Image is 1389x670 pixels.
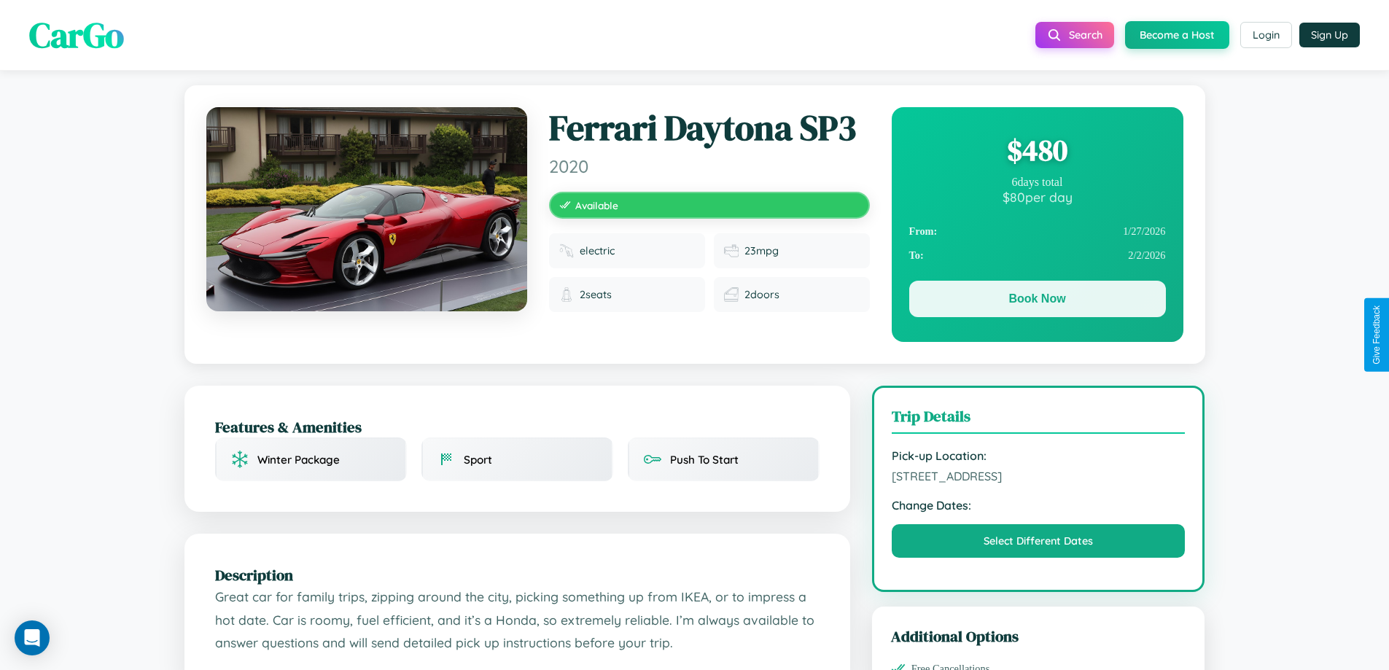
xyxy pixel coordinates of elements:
span: 2 doors [744,288,779,301]
span: Sport [464,453,492,467]
div: 6 days total [909,176,1166,189]
span: Push To Start [670,453,739,467]
h3: Additional Options [891,626,1186,647]
div: Give Feedback [1372,305,1382,365]
img: Seats [559,287,574,302]
button: Sign Up [1299,23,1360,47]
span: [STREET_ADDRESS] [892,469,1186,483]
img: Fuel efficiency [724,244,739,258]
span: 2020 [549,155,870,177]
div: $ 480 [909,131,1166,170]
span: Winter Package [257,453,340,467]
h3: Trip Details [892,405,1186,434]
strong: To: [909,249,924,262]
div: Open Intercom Messenger [15,620,50,655]
div: 2 / 2 / 2026 [909,244,1166,268]
span: CarGo [29,11,124,59]
img: Fuel type [559,244,574,258]
span: 2 seats [580,288,612,301]
button: Search [1035,22,1114,48]
img: Ferrari Daytona SP3 2020 [206,107,527,311]
span: Search [1069,28,1102,42]
h1: Ferrari Daytona SP3 [549,107,870,149]
span: electric [580,244,615,257]
button: Become a Host [1125,21,1229,49]
button: Select Different Dates [892,524,1186,558]
strong: From: [909,225,938,238]
span: 23 mpg [744,244,779,257]
img: Doors [724,287,739,302]
strong: Pick-up Location: [892,448,1186,463]
div: $ 80 per day [909,189,1166,205]
h2: Features & Amenities [215,416,820,437]
span: Available [575,199,618,211]
button: Book Now [909,281,1166,317]
strong: Change Dates: [892,498,1186,513]
div: 1 / 27 / 2026 [909,219,1166,244]
button: Login [1240,22,1292,48]
p: Great car for family trips, zipping around the city, picking something up from IKEA, or to impres... [215,585,820,655]
h2: Description [215,564,820,585]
